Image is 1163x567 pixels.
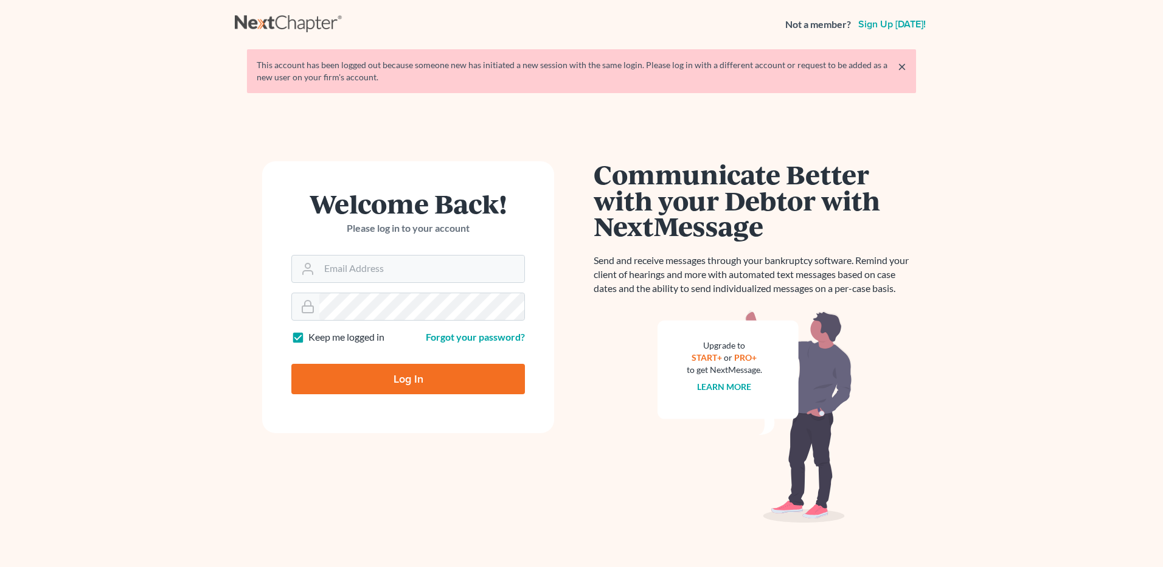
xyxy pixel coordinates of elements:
strong: Not a member? [785,18,851,32]
h1: Welcome Back! [291,190,525,217]
a: Sign up [DATE]! [856,19,928,29]
a: × [898,59,906,74]
input: Email Address [319,256,524,282]
p: Please log in to your account [291,221,525,235]
span: or [724,352,733,363]
input: Log In [291,364,525,394]
a: PRO+ [735,352,757,363]
a: Forgot your password? [426,331,525,343]
div: to get NextMessage. [687,364,762,376]
img: nextmessage_bg-59042aed3d76b12b5cd301f8e5b87938c9018125f34e5fa2b7a6b67550977c72.svg [658,310,852,523]
div: This account has been logged out because someone new has initiated a new session with the same lo... [257,59,906,83]
div: Upgrade to [687,339,762,352]
a: START+ [692,352,723,363]
label: Keep me logged in [308,330,384,344]
p: Send and receive messages through your bankruptcy software. Remind your client of hearings and mo... [594,254,916,296]
a: Learn more [698,381,752,392]
h1: Communicate Better with your Debtor with NextMessage [594,161,916,239]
